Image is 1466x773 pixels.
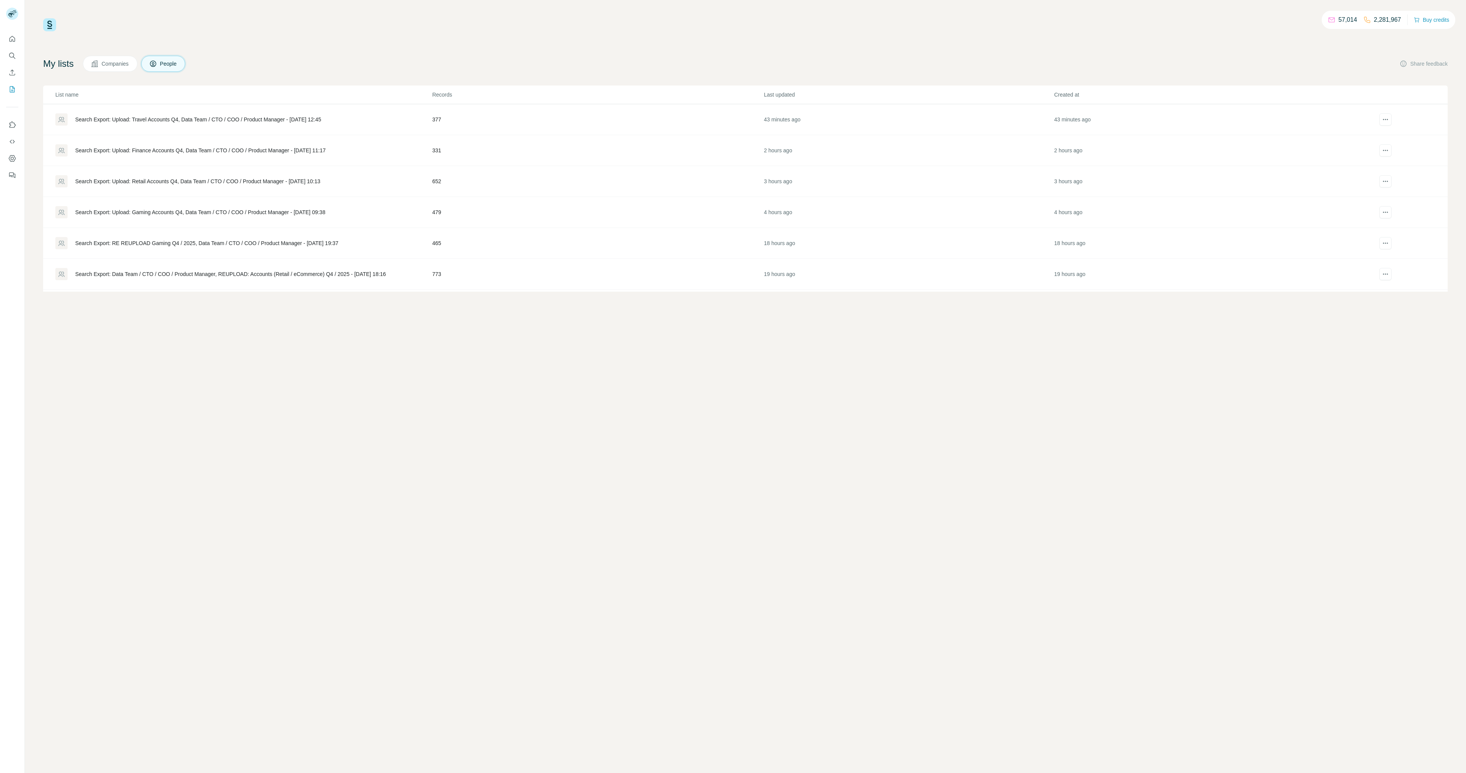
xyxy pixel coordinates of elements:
img: Surfe Logo [43,18,56,31]
td: 773 [432,259,764,290]
td: 3 hours ago [764,166,1054,197]
h4: My lists [43,58,74,70]
td: 43 minutes ago [1054,104,1344,135]
td: 21 hours ago [764,290,1054,321]
td: 331 [432,135,764,166]
p: Last updated [764,91,1053,98]
td: 652 [432,166,764,197]
td: 459 [432,290,764,321]
button: My lists [6,82,18,96]
p: 2,281,967 [1374,15,1401,24]
td: 377 [432,104,764,135]
p: List name [55,91,431,98]
button: actions [1379,206,1392,218]
div: Search Export: Data Team / CTO / COO / Product Manager, REUPLOAD: Accounts (Retail / eCommerce) Q... [75,270,386,278]
button: Quick start [6,32,18,46]
button: actions [1379,175,1392,187]
button: actions [1379,113,1392,126]
button: Share feedback [1400,60,1448,68]
button: Search [6,49,18,63]
td: 4 hours ago [1054,197,1344,228]
div: Search Export: RE REUPLOAD Gaming Q4 / 2025, Data Team / CTO / COO / Product Manager - [DATE] 19:37 [75,239,338,247]
td: 18 hours ago [764,228,1054,259]
td: 3 hours ago [1054,166,1344,197]
button: Dashboard [6,152,18,165]
td: 4 hours ago [764,197,1054,228]
span: Companies [102,60,129,68]
td: 19 hours ago [764,259,1054,290]
td: 465 [432,228,764,259]
td: 2 hours ago [1054,135,1344,166]
td: 21 hours ago [1054,290,1344,321]
td: 43 minutes ago [764,104,1054,135]
p: Created at [1054,91,1343,98]
button: Use Surfe on LinkedIn [6,118,18,132]
div: Search Export: Upload: Gaming Accounts Q4, Data Team / CTO / COO / Product Manager - [DATE] 09:38 [75,208,325,216]
button: Feedback [6,168,18,182]
td: 18 hours ago [1054,228,1344,259]
p: Records [432,91,763,98]
button: Buy credits [1414,15,1449,25]
td: 479 [432,197,764,228]
button: Use Surfe API [6,135,18,148]
td: 2 hours ago [764,135,1054,166]
button: Enrich CSV [6,66,18,79]
p: 57,014 [1338,15,1357,24]
span: People [160,60,178,68]
button: actions [1379,144,1392,157]
button: actions [1379,237,1392,249]
button: actions [1379,268,1392,280]
div: Search Export: Upload: Travel Accounts Q4, Data Team / CTO / COO / Product Manager - [DATE] 12:45 [75,116,321,123]
div: Search Export: Upload: Finance Accounts Q4, Data Team / CTO / COO / Product Manager - [DATE] 11:17 [75,147,326,154]
div: Search Export: Upload: Retail Accounts Q4, Data Team / CTO / COO / Product Manager - [DATE] 10:13 [75,178,320,185]
td: 19 hours ago [1054,259,1344,290]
